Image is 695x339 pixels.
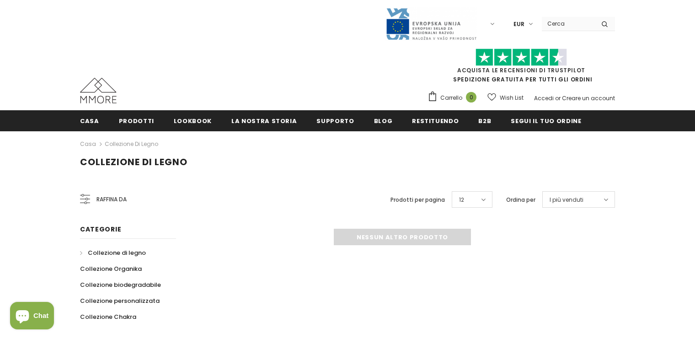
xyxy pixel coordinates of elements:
[80,139,96,150] a: Casa
[428,91,481,105] a: Carrello 0
[88,248,146,257] span: Collezione di legno
[80,156,187,168] span: Collezione di legno
[478,110,491,131] a: B2B
[316,117,354,125] span: supporto
[80,296,160,305] span: Collezione personalizzata
[80,225,121,234] span: Categorie
[80,312,136,321] span: Collezione Chakra
[459,195,464,204] span: 12
[80,245,146,261] a: Collezione di legno
[550,195,583,204] span: I più venduti
[231,110,297,131] a: La nostra storia
[511,117,581,125] span: Segui il tuo ordine
[412,110,459,131] a: Restituendo
[562,94,615,102] a: Creare un account
[80,110,99,131] a: Casa
[80,261,142,277] a: Collezione Organika
[385,7,477,41] img: Javni Razpis
[476,48,567,66] img: Fidati di Pilot Stars
[80,117,99,125] span: Casa
[80,293,160,309] a: Collezione personalizzata
[119,110,154,131] a: Prodotti
[506,195,535,204] label: Ordina per
[7,302,57,332] inbox-online-store-chat: Shopify online store chat
[80,78,117,103] img: Casi MMORE
[174,110,212,131] a: Lookbook
[80,309,136,325] a: Collezione Chakra
[555,94,561,102] span: or
[374,117,393,125] span: Blog
[374,110,393,131] a: Blog
[534,94,554,102] a: Accedi
[440,93,462,102] span: Carrello
[412,117,459,125] span: Restituendo
[428,53,615,83] span: SPEDIZIONE GRATUITA PER TUTTI GLI ORDINI
[80,280,161,289] span: Collezione biodegradabile
[478,117,491,125] span: B2B
[119,117,154,125] span: Prodotti
[487,90,524,106] a: Wish List
[105,140,158,148] a: Collezione di legno
[316,110,354,131] a: supporto
[80,277,161,293] a: Collezione biodegradabile
[500,93,524,102] span: Wish List
[457,66,585,74] a: Acquista le recensioni di TrustPilot
[385,20,477,27] a: Javni Razpis
[96,194,127,204] span: Raffina da
[80,264,142,273] span: Collezione Organika
[231,117,297,125] span: La nostra storia
[513,20,524,29] span: EUR
[466,92,476,102] span: 0
[174,117,212,125] span: Lookbook
[511,110,581,131] a: Segui il tuo ordine
[390,195,445,204] label: Prodotti per pagina
[542,17,594,30] input: Search Site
